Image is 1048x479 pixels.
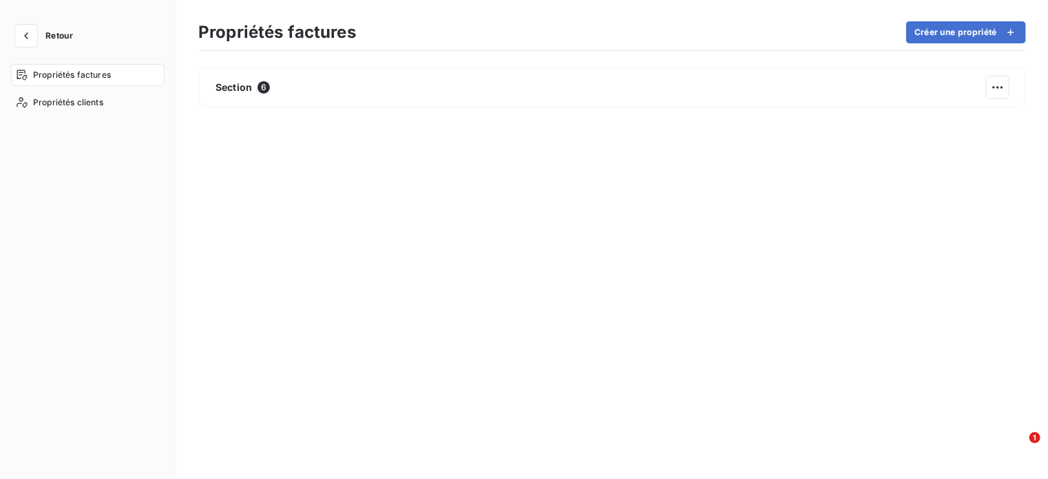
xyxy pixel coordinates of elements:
span: 1 [1029,432,1040,443]
a: Propriétés clients [11,92,165,114]
button: Créer une propriété [906,21,1026,43]
iframe: Intercom live chat [1001,432,1034,465]
span: Section [216,81,252,94]
a: Propriétés factures [11,64,165,86]
button: Retour [11,25,84,47]
span: Propriétés factures [33,69,111,81]
h3: Propriétés factures [198,20,356,45]
span: Propriétés clients [33,96,103,109]
span: 6 [258,81,270,94]
span: Retour [45,32,73,40]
